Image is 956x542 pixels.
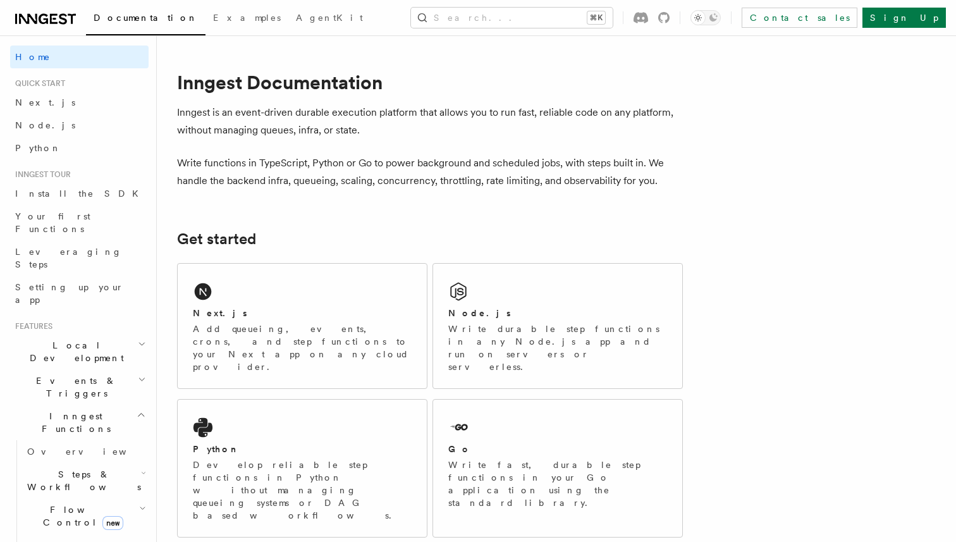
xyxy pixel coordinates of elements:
span: Install the SDK [15,188,146,199]
button: Search...⌘K [411,8,613,28]
span: Examples [213,13,281,23]
span: Documentation [94,13,198,23]
span: Next.js [15,97,75,108]
a: Node.js [10,114,149,137]
a: PythonDevelop reliable step functions in Python without managing queueing systems or DAG based wo... [177,399,427,538]
span: Inngest Functions [10,410,137,435]
h2: Next.js [193,307,247,319]
p: Write durable step functions in any Node.js app and run on servers or serverless. [448,323,667,373]
button: Toggle dark mode [690,10,721,25]
span: AgentKit [296,13,363,23]
a: Get started [177,230,256,248]
a: Documentation [86,4,205,35]
a: Home [10,46,149,68]
a: Leveraging Steps [10,240,149,276]
a: Node.jsWrite durable step functions in any Node.js app and run on servers or serverless. [432,263,683,389]
span: Overview [27,447,157,457]
h2: Node.js [448,307,511,319]
span: Quick start [10,78,65,89]
span: Setting up your app [15,282,124,305]
span: Inngest tour [10,169,71,180]
a: Next.jsAdd queueing, events, crons, and step functions to your Next app on any cloud provider. [177,263,427,389]
a: Your first Functions [10,205,149,240]
a: AgentKit [288,4,371,34]
span: Local Development [10,339,138,364]
p: Add queueing, events, crons, and step functions to your Next app on any cloud provider. [193,323,412,373]
button: Events & Triggers [10,369,149,405]
span: new [102,516,123,530]
span: Node.js [15,120,75,130]
a: Install the SDK [10,182,149,205]
button: Steps & Workflows [22,463,149,498]
span: Features [10,321,52,331]
p: Inngest is an event-driven durable execution platform that allows you to run fast, reliable code ... [177,104,683,139]
span: Leveraging Steps [15,247,122,269]
h2: Go [448,443,471,455]
button: Inngest Functions [10,405,149,440]
a: Overview [22,440,149,463]
span: Home [15,51,51,63]
span: Steps & Workflows [22,468,141,493]
a: Examples [205,4,288,34]
span: Events & Triggers [10,374,138,400]
a: Setting up your app [10,276,149,311]
button: Flow Controlnew [22,498,149,534]
a: Sign Up [862,8,946,28]
h1: Inngest Documentation [177,71,683,94]
span: Flow Control [22,503,139,529]
a: Python [10,137,149,159]
p: Write fast, durable step functions in your Go application using the standard library. [448,459,667,509]
a: Contact sales [742,8,857,28]
kbd: ⌘K [587,11,605,24]
span: Python [15,143,61,153]
h2: Python [193,443,240,455]
p: Develop reliable step functions in Python without managing queueing systems or DAG based workflows. [193,459,412,522]
button: Local Development [10,334,149,369]
a: Next.js [10,91,149,114]
a: GoWrite fast, durable step functions in your Go application using the standard library. [432,399,683,538]
p: Write functions in TypeScript, Python or Go to power background and scheduled jobs, with steps bu... [177,154,683,190]
span: Your first Functions [15,211,90,234]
